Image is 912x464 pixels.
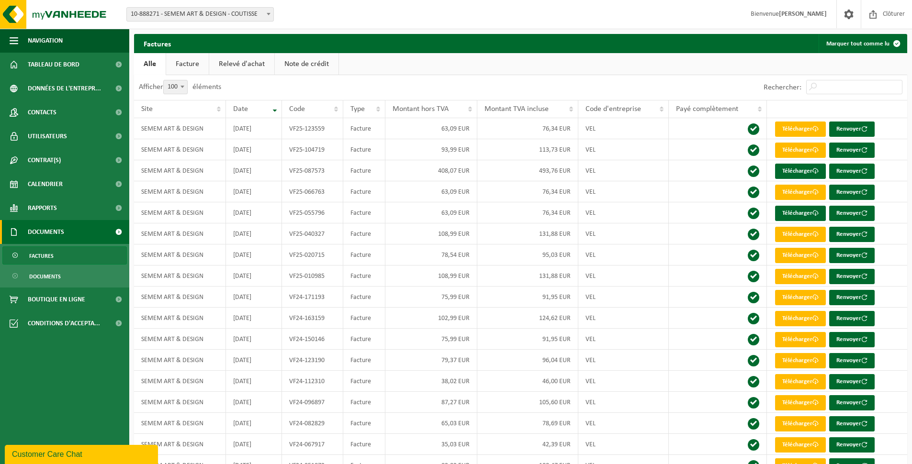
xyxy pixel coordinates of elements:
[282,371,343,392] td: VF24-112310
[5,443,160,464] iframe: chat widget
[134,202,226,223] td: SEMEM ART & DESIGN
[385,434,477,455] td: 35,03 EUR
[343,308,385,329] td: Facture
[275,53,338,75] a: Note de crédit
[578,287,669,308] td: VEL
[578,350,669,371] td: VEL
[134,308,226,329] td: SEMEM ART & DESIGN
[166,53,209,75] a: Facture
[282,181,343,202] td: VF25-066763
[775,227,826,242] a: Télécharger
[764,84,801,91] label: Rechercher:
[829,227,875,242] button: Renvoyer
[477,118,579,139] td: 76,34 EUR
[385,287,477,308] td: 75,99 EUR
[477,434,579,455] td: 42,39 EUR
[226,308,281,329] td: [DATE]
[578,392,669,413] td: VEL
[343,329,385,350] td: Facture
[134,287,226,308] td: SEMEM ART & DESIGN
[134,53,166,75] a: Alle
[134,434,226,455] td: SEMEM ART & DESIGN
[134,413,226,434] td: SEMEM ART & DESIGN
[775,395,826,410] a: Télécharger
[29,247,54,265] span: Factures
[28,287,85,311] span: Boutique en ligne
[585,105,641,113] span: Code d'entreprise
[28,77,101,100] span: Données de l'entrepr...
[484,105,549,113] span: Montant TVA incluse
[578,118,669,139] td: VEL
[282,350,343,371] td: VF24-123190
[226,118,281,139] td: [DATE]
[775,311,826,326] a: Télécharger
[775,374,826,389] a: Télécharger
[134,34,180,53] h2: Factures
[28,148,61,172] span: Contrat(s)
[829,416,875,431] button: Renvoyer
[2,246,127,265] a: Factures
[578,181,669,202] td: VEL
[578,244,669,265] td: VEL
[775,353,826,368] a: Télécharger
[385,329,477,350] td: 75,99 EUR
[393,105,449,113] span: Montant hors TVA
[775,248,826,263] a: Télécharger
[477,371,579,392] td: 46,00 EUR
[477,265,579,287] td: 131,88 EUR
[385,413,477,434] td: 65,03 EUR
[226,329,281,350] td: [DATE]
[477,139,579,160] td: 113,73 EUR
[134,223,226,244] td: SEMEM ART & DESIGN
[2,267,127,285] a: Documents
[28,124,67,148] span: Utilisateurs
[164,80,187,94] span: 100
[477,413,579,434] td: 78,69 EUR
[775,164,826,179] a: Télécharger
[385,371,477,392] td: 38,02 EUR
[779,11,827,18] strong: [PERSON_NAME]
[209,53,274,75] a: Relevé d'achat
[829,248,875,263] button: Renvoyer
[282,223,343,244] td: VF25-040327
[226,202,281,223] td: [DATE]
[226,350,281,371] td: [DATE]
[282,160,343,181] td: VF25-087573
[226,223,281,244] td: [DATE]
[343,265,385,287] td: Facture
[829,143,875,158] button: Renvoyer
[226,392,281,413] td: [DATE]
[343,139,385,160] td: Facture
[127,8,273,21] span: 10-888271 - SEMEM ART & DESIGN - COUTISSE
[829,185,875,200] button: Renvoyer
[775,437,826,453] a: Télécharger
[343,392,385,413] td: Facture
[226,160,281,181] td: [DATE]
[343,118,385,139] td: Facture
[775,185,826,200] a: Télécharger
[343,434,385,455] td: Facture
[829,164,875,179] button: Renvoyer
[28,29,63,53] span: Navigation
[226,371,281,392] td: [DATE]
[775,143,826,158] a: Télécharger
[385,223,477,244] td: 108,99 EUR
[226,181,281,202] td: [DATE]
[289,105,305,113] span: Code
[775,269,826,284] a: Télécharger
[350,105,365,113] span: Type
[775,290,826,305] a: Télécharger
[829,290,875,305] button: Renvoyer
[282,308,343,329] td: VF24-163159
[385,139,477,160] td: 93,99 EUR
[829,332,875,347] button: Renvoyer
[578,329,669,350] td: VEL
[385,308,477,329] td: 102,99 EUR
[775,416,826,431] a: Télécharger
[829,374,875,389] button: Renvoyer
[385,202,477,223] td: 63,09 EUR
[775,122,826,137] a: Télécharger
[578,265,669,287] td: VEL
[226,434,281,455] td: [DATE]
[578,223,669,244] td: VEL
